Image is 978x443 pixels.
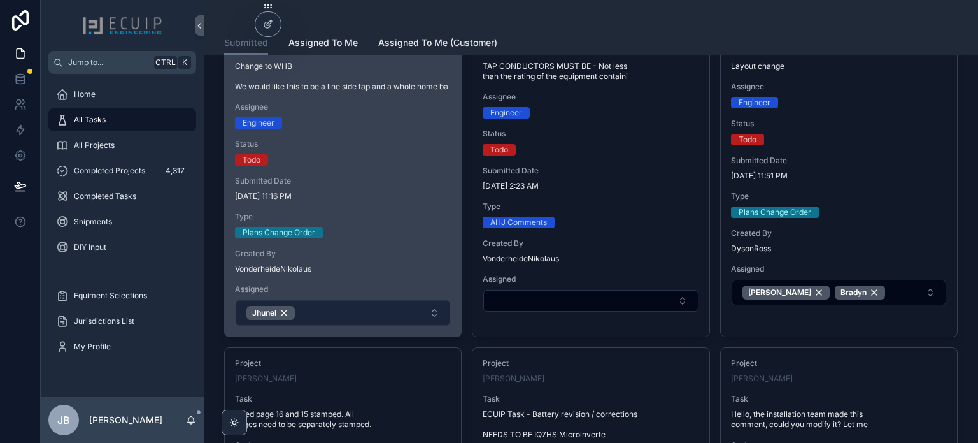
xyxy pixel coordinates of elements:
span: Assigned [235,284,451,294]
span: [DATE] 11:16 PM [235,191,451,201]
a: Equiment Selections [48,284,196,307]
span: Completed Tasks [74,191,136,201]
button: Select Button [732,280,946,305]
span: Completed Projects [74,166,145,176]
span: Project [235,358,451,368]
span: Status [731,119,947,129]
span: Assignee [483,92,698,102]
button: Unselect 954 [742,286,830,300]
span: Task [731,394,947,404]
span: Type [483,201,698,212]
a: [PERSON_NAME] [731,374,793,384]
span: DysonRoss [731,243,947,254]
a: Completed Tasks [48,185,196,208]
button: Unselect 7 [835,286,885,300]
span: All Tasks [74,115,106,125]
span: Submitted [224,36,268,49]
div: scrollable content [41,74,204,375]
span: Change to WHB We would like this to be a line side tap and a whole home ba [235,61,451,92]
a: [PERSON_NAME] [483,374,544,384]
button: Jump to...CtrlK [48,51,196,74]
span: My Profile [74,342,111,352]
span: Type [731,191,947,201]
span: DIY Input [74,242,106,252]
span: JB [57,412,70,428]
a: Shipments [48,210,196,233]
span: Assignee [731,82,947,92]
span: Layout change [731,61,947,71]
span: VonderheideNikolaus [235,264,451,274]
span: VonderheideNikolaus [483,254,698,264]
span: Assigned [731,264,947,274]
button: Select Button [483,290,698,312]
button: Select Button [236,300,450,326]
span: Status [235,139,451,149]
span: Task [235,394,451,404]
span: Created By [483,238,698,249]
button: Unselect 951 [246,306,295,320]
span: Jurisdictions List [74,316,134,326]
div: Plans Change Order [739,207,811,218]
span: Type [235,212,451,222]
span: Submitted Date [235,176,451,186]
span: Assignee [235,102,451,112]
span: Created By [235,249,451,259]
span: K [180,57,190,68]
div: Engineer [490,107,522,119]
div: Todo [490,144,508,156]
a: Jurisdictions List [48,310,196,333]
span: Submitted Date [483,166,698,176]
a: Completed Projects4,317 [48,159,196,182]
span: Assigned To Me (Customer) [378,36,497,49]
span: Home [74,89,96,99]
a: [PERSON_NAME] [235,374,297,384]
div: Plans Change Order [243,227,315,238]
span: Assigned [483,274,698,284]
span: Project [483,358,698,368]
div: Engineer [739,97,770,108]
div: Todo [739,134,756,145]
a: DIY Input [48,236,196,259]
a: Assigned To Me [288,31,358,57]
span: Assigned To Me [288,36,358,49]
span: ECUIP Task - Battery revision / corrections NEEDS TO BE IQ7HS Microinverte [483,409,698,440]
span: Ctrl [154,56,177,69]
span: Project [731,358,947,368]
p: [PERSON_NAME] [89,414,162,426]
span: TAP CONDUCTORS MUST BE - Not less than the rating of the equipment containi [483,61,698,82]
span: Need page 16 and 15 stamped. All pages need to be separately stamped. [235,409,451,430]
a: Submitted [224,31,268,55]
span: Task [483,394,698,404]
a: Home [48,83,196,106]
span: [DATE] 11:51 PM [731,171,947,181]
span: Jump to... [68,57,149,68]
div: AHJ Comments [490,217,547,228]
span: Equiment Selections [74,291,147,301]
img: App logo [82,15,162,36]
span: Jhunel [252,308,276,318]
div: Engineer [243,117,274,129]
div: Todo [243,154,260,166]
a: My Profile [48,335,196,358]
a: All Tasks [48,108,196,131]
span: [PERSON_NAME] [748,287,811,298]
span: Created By [731,228,947,238]
span: [DATE] 2:23 AM [483,181,698,191]
span: Bradyn [840,287,867,298]
span: All Projects [74,140,115,150]
span: Shipments [74,217,112,227]
div: 4,317 [162,163,188,178]
span: Submitted Date [731,156,947,166]
span: Status [483,129,698,139]
a: Assigned To Me (Customer) [378,31,497,57]
span: Hello, the installation team made this comment, could you modify it? Let me [731,409,947,430]
a: All Projects [48,134,196,157]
